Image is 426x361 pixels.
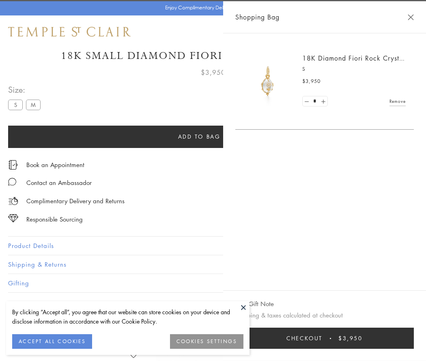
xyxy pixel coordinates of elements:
[8,27,131,37] img: Temple St. Clair
[303,96,311,107] a: Set quantity to 0
[26,100,41,110] label: M
[8,274,418,292] button: Gifting
[165,4,257,12] p: Enjoy Complimentary Delivery & Returns
[8,100,23,110] label: S
[26,178,92,188] div: Contact an Ambassador
[235,328,414,349] button: Checkout $3,950
[8,196,18,206] img: icon_delivery.svg
[8,255,418,274] button: Shipping & Returns
[8,160,18,170] img: icon_appointment.svg
[170,334,243,349] button: COOKIES SETTINGS
[235,12,280,22] span: Shopping Bag
[12,334,92,349] button: ACCEPT ALL COOKIES
[8,83,44,96] span: Size:
[26,214,83,224] div: Responsible Sourcing
[12,307,243,326] div: By clicking “Accept all”, you agree that our website can store cookies on your device and disclos...
[338,334,363,343] span: $3,950
[235,299,274,309] button: Add Gift Note
[302,77,321,85] span: $3,950
[8,49,418,63] h1: 18K Small Diamond Fiori Rock Crystal Amulet
[235,310,414,320] p: Shipping & taxes calculated at checkout
[8,178,16,186] img: MessageIcon-01_2.svg
[178,132,221,141] span: Add to bag
[8,214,18,222] img: icon_sourcing.svg
[26,160,84,169] a: Book an Appointment
[302,65,406,73] p: S
[8,237,418,255] button: Product Details
[8,126,390,148] button: Add to bag
[408,14,414,20] button: Close Shopping Bag
[26,196,125,206] p: Complimentary Delivery and Returns
[243,57,292,106] img: P51889-E11FIORI
[319,96,327,107] a: Set quantity to 2
[389,97,406,106] a: Remove
[201,67,226,78] span: $3,950
[286,334,323,343] span: Checkout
